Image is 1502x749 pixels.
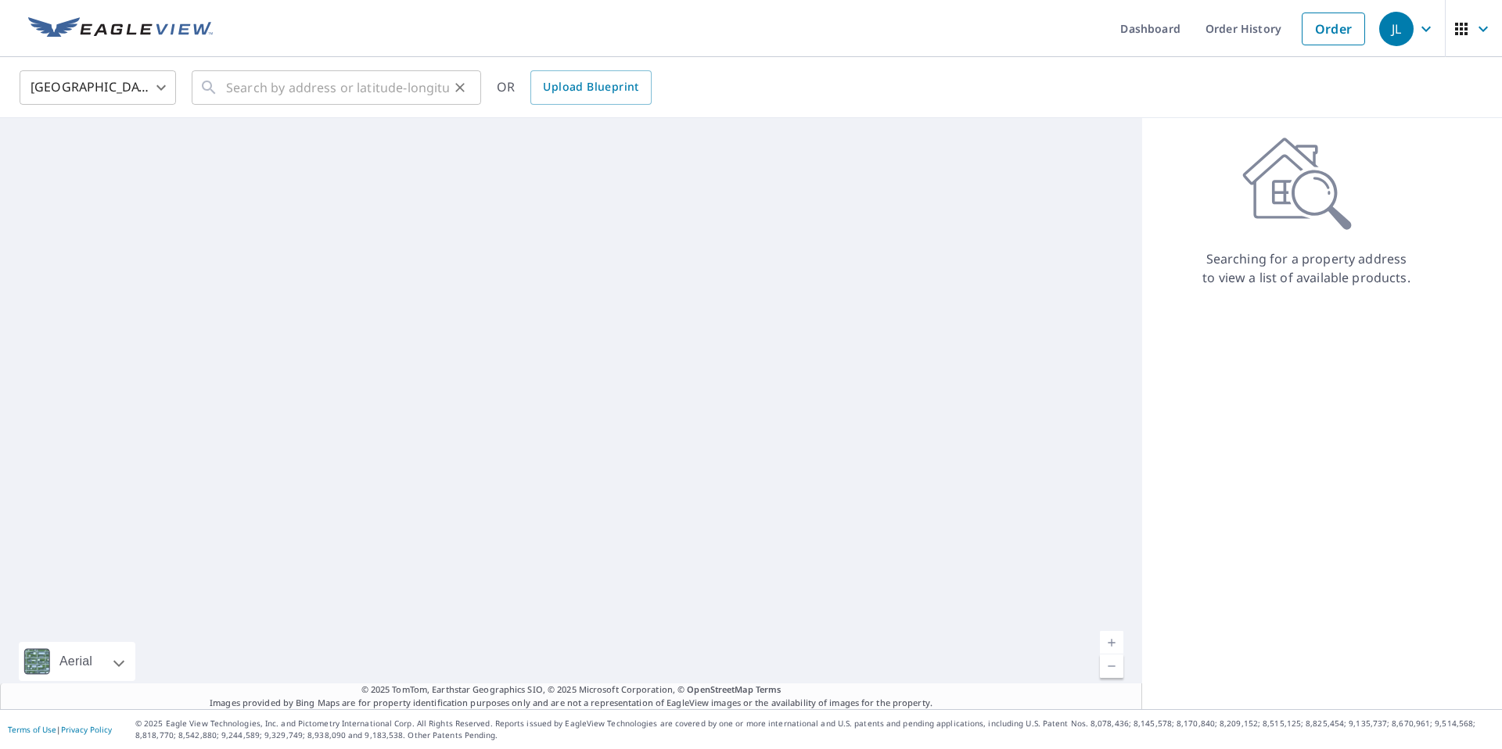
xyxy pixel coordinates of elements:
button: Clear [449,77,471,99]
div: [GEOGRAPHIC_DATA] [20,66,176,109]
a: Current Level 5, Zoom Out [1100,654,1123,678]
p: | [8,725,112,734]
p: Searching for a property address to view a list of available products. [1202,249,1411,287]
a: Terms of Use [8,724,56,735]
a: Terms [756,683,782,695]
div: Aerial [55,642,97,681]
div: OR [497,70,652,105]
span: © 2025 TomTom, Earthstar Geographics SIO, © 2025 Microsoft Corporation, © [361,683,782,697]
a: Current Level 5, Zoom In [1100,631,1123,654]
div: JL [1379,12,1414,46]
p: © 2025 Eagle View Technologies, Inc. and Pictometry International Corp. All Rights Reserved. Repo... [135,718,1494,741]
a: OpenStreetMap [687,683,753,695]
a: Upload Blueprint [530,70,651,105]
div: Aerial [19,642,135,681]
input: Search by address or latitude-longitude [226,66,449,109]
span: Upload Blueprint [543,77,638,97]
a: Order [1302,13,1365,45]
img: EV Logo [28,17,213,41]
a: Privacy Policy [61,724,112,735]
